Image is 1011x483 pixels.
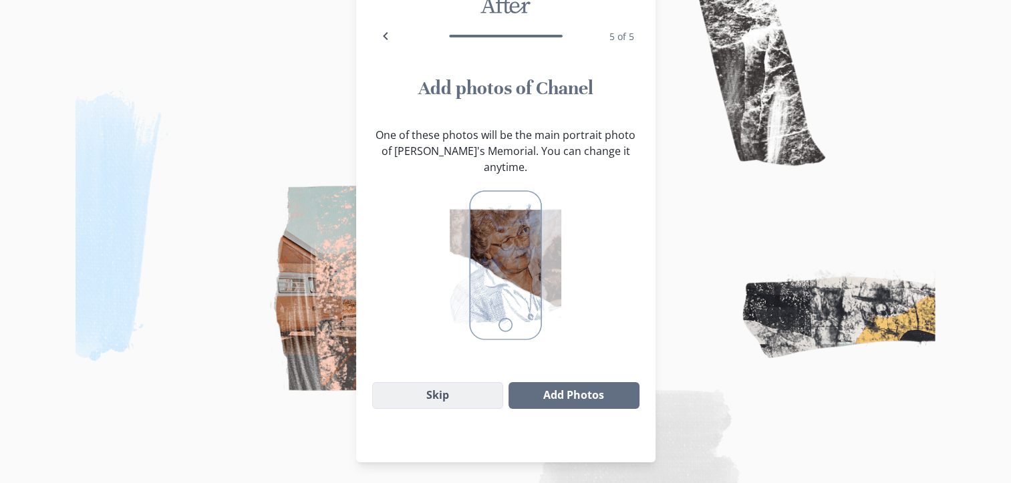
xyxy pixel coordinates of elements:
button: Skip [372,382,504,409]
button: Add Photos [509,382,639,409]
span: 5 of 5 [609,30,634,43]
button: Back [372,23,399,49]
h1: Add photos of Chanel [372,76,639,100]
p: One of these photos will be the main portrait photo of [PERSON_NAME]'s Memorial. You can change i... [372,127,639,175]
img: Portrait photo preview [450,186,561,345]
